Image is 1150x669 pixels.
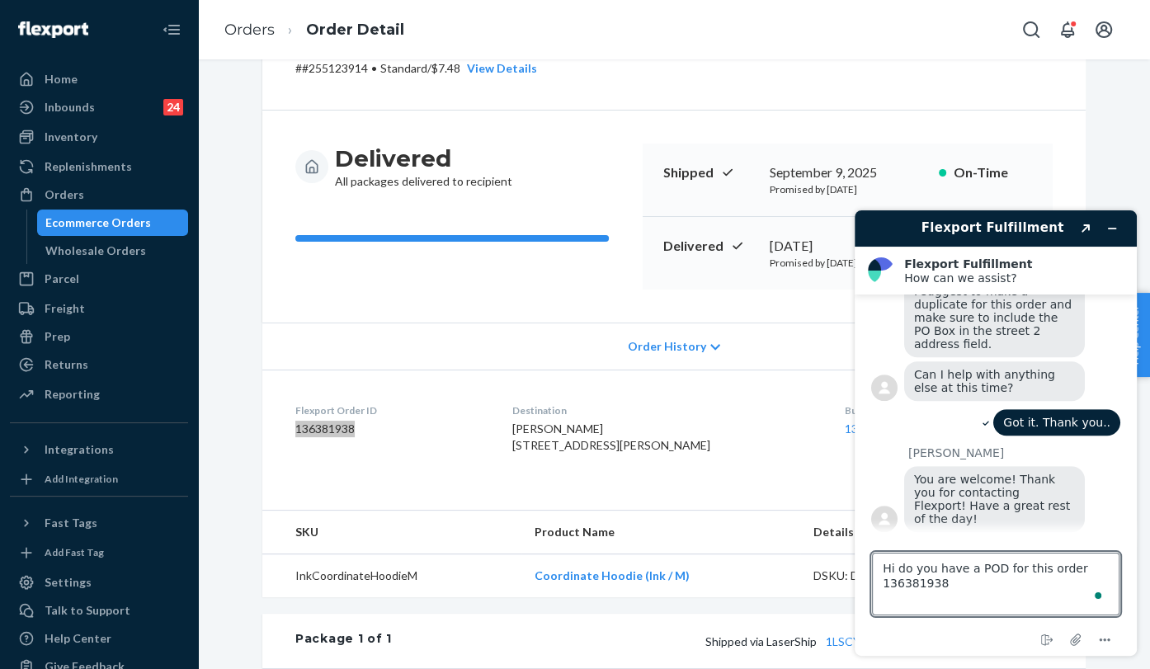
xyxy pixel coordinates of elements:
[10,323,188,350] a: Prep
[262,554,521,598] td: InkCoordinateHoodieM
[770,163,926,182] div: September 9, 2025
[306,21,404,39] a: Order Detail
[512,403,819,417] dt: Destination
[224,21,275,39] a: Orders
[10,181,188,208] a: Orders
[380,61,427,75] span: Standard
[10,266,188,292] a: Parcel
[45,328,70,345] div: Prep
[10,625,188,652] a: Help Center
[770,256,926,270] p: Promised by [DATE]
[10,469,188,489] a: Add Integration
[295,403,486,417] dt: Flexport Order ID
[45,574,92,591] div: Settings
[45,99,95,115] div: Inbounds
[800,511,982,554] th: Details
[262,511,521,554] th: SKU
[628,338,706,355] span: Order History
[813,568,969,584] div: DSKU: D3GSBNBQBJF
[45,356,88,373] div: Returns
[163,99,183,115] div: 24
[10,569,188,596] a: Settings
[826,634,936,648] a: 1LSCYM1005F4NGG
[45,158,132,175] div: Replenishments
[10,381,188,408] a: Reporting
[295,60,537,77] p: # #255123914 / $7.48
[37,238,189,264] a: Wholesale Orders
[1015,13,1048,46] button: Open Search Box
[45,186,84,203] div: Orders
[155,13,188,46] button: Close Navigation
[36,12,70,26] span: Chat
[45,441,114,458] div: Integrations
[521,511,800,554] th: Product Name
[10,597,188,624] button: Talk to Support
[45,129,97,145] div: Inventory
[705,634,964,648] span: Shipped via LaserShip
[45,515,97,531] div: Fast Tags
[45,545,104,559] div: Add Fast Tag
[662,237,756,256] p: Delivered
[535,568,690,582] a: Coordinate Hoodie (Ink / M)
[45,243,146,259] div: Wholesale Orders
[45,630,111,647] div: Help Center
[10,94,188,120] a: Inbounds24
[45,271,79,287] div: Parcel
[841,197,1150,669] iframe: To enrich screen reader interactions, please activate Accessibility in Grammarly extension settings
[10,66,188,92] a: Home
[335,144,512,190] div: All packages delivered to recipient
[211,6,417,54] ol: breadcrumbs
[953,163,1033,182] p: On-Time
[37,210,189,236] a: Ecommerce Orders
[45,214,151,231] div: Ecommerce Orders
[10,124,188,150] a: Inventory
[770,182,926,196] p: Promised by [DATE]
[335,144,512,173] h3: Delivered
[1087,13,1120,46] button: Open account menu
[10,436,188,463] button: Integrations
[1051,13,1084,46] button: Open notifications
[10,543,188,563] a: Add Fast Tag
[770,237,926,256] div: [DATE]
[662,163,756,182] p: Shipped
[45,602,130,619] div: Talk to Support
[371,61,377,75] span: •
[512,422,710,452] span: [PERSON_NAME] [STREET_ADDRESS][PERSON_NAME]
[295,630,392,652] div: Package 1 of 1
[10,351,188,378] a: Returns
[10,153,188,180] a: Replenishments
[460,60,537,77] button: View Details
[45,71,78,87] div: Home
[10,295,188,322] a: Freight
[295,421,486,437] dd: 136381938
[10,510,188,536] button: Fast Tags
[18,21,88,38] img: Flexport logo
[45,472,118,486] div: Add Integration
[45,386,100,403] div: Reporting
[392,630,1053,652] div: 1 SKU 1 Unit
[45,300,85,317] div: Freight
